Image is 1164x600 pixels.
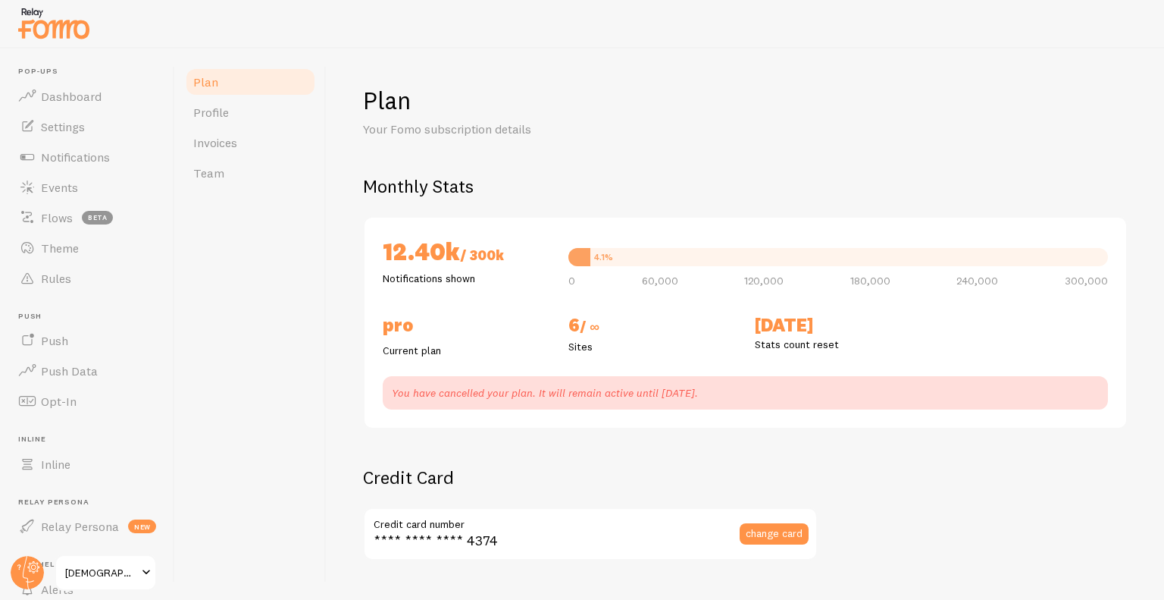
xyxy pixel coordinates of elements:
[9,203,165,233] a: Flows beta
[9,511,165,542] a: Relay Persona new
[363,174,1128,198] h2: Monthly Stats
[41,271,71,286] span: Rules
[9,142,165,172] a: Notifications
[568,275,575,286] span: 0
[18,312,165,322] span: Push
[392,385,1099,401] p: You have cancelled your plan. It will remain active until [DATE].
[956,275,998,286] span: 240,000
[82,211,113,225] span: beta
[16,4,92,42] img: fomo-relay-logo-orange.svg
[9,112,165,142] a: Settings
[1065,275,1108,286] span: 300,000
[193,165,224,181] span: Team
[460,247,504,264] span: / 300k
[755,313,922,337] h2: [DATE]
[65,564,137,582] span: [DEMOGRAPHIC_DATA]
[580,318,599,335] span: / ∞
[9,263,165,294] a: Rules
[740,523,809,545] button: change card
[55,554,157,591] a: [DEMOGRAPHIC_DATA]
[746,528,803,539] span: change card
[18,498,165,507] span: Relay Persona
[9,233,165,263] a: Theme
[41,180,78,195] span: Events
[744,275,784,286] span: 120,000
[383,236,550,271] h2: 12.40k
[9,81,165,112] a: Dashboard
[363,121,727,138] p: Your Fomo subscription details
[9,386,165,416] a: Opt-In
[193,135,237,150] span: Invoices
[41,333,68,348] span: Push
[363,507,818,533] label: Credit card number
[41,240,79,256] span: Theme
[363,466,818,489] h2: Credit Card
[363,85,1128,116] h1: Plan
[568,339,736,354] p: Sites
[383,343,550,358] p: Current plan
[41,582,74,597] span: Alerts
[9,325,165,356] a: Push
[568,313,736,339] h2: 6
[41,394,77,409] span: Opt-In
[184,67,317,97] a: Plan
[383,313,550,337] h2: PRO
[41,457,70,472] span: Inline
[41,149,110,165] span: Notifications
[9,172,165,203] a: Events
[850,275,890,286] span: 180,000
[41,210,73,225] span: Flows
[383,271,550,286] p: Notifications shown
[9,356,165,386] a: Push Data
[41,119,85,134] span: Settings
[41,89,102,104] span: Dashboard
[755,337,922,352] p: Stats count reset
[41,519,119,534] span: Relay Persona
[18,435,165,445] span: Inline
[184,127,317,158] a: Invoices
[193,74,218,90] span: Plan
[128,520,156,533] span: new
[41,363,98,379] span: Push Data
[18,67,165,77] span: Pop-ups
[184,97,317,127] a: Profile
[184,158,317,188] a: Team
[9,449,165,479] a: Inline
[193,105,229,120] span: Profile
[642,275,678,286] span: 60,000
[594,253,613,262] div: 4.1%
